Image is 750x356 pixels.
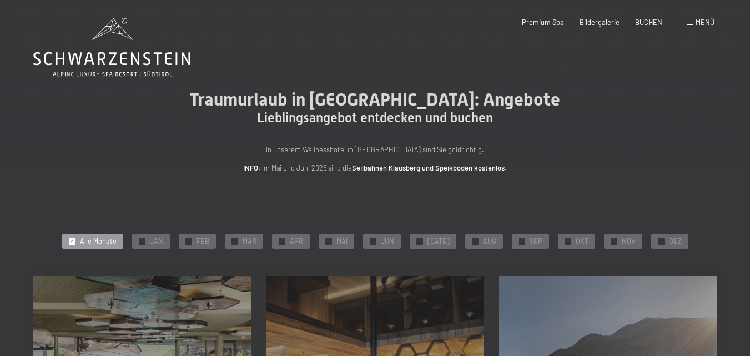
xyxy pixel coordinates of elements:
span: MAI [336,237,348,247]
span: AUG [483,237,496,247]
span: ✓ [70,238,74,244]
span: Traumurlaub in [GEOGRAPHIC_DATA]: Angebote [190,89,560,110]
span: ✓ [612,238,616,244]
a: Premium Spa [522,18,564,27]
strong: Seilbahnen Klausberg und Speikboden kostenlos [352,163,505,172]
span: Menü [696,18,714,27]
span: ✓ [473,238,477,244]
a: Bildergalerie [580,18,620,27]
span: Lieblingsangebot entdecken und buchen [257,110,493,126]
span: [DATE] [427,237,450,247]
span: JAN [150,237,163,247]
span: ✓ [520,238,524,244]
span: NOV [622,237,636,247]
span: ✓ [326,238,330,244]
span: ✓ [280,238,284,244]
span: SEP [530,237,542,247]
span: ✓ [371,238,375,244]
p: : Im Mai und Juni 2025 sind die . [153,162,597,173]
span: ✓ [417,238,421,244]
span: OKT [576,237,588,247]
span: DEZ [669,237,682,247]
a: BUCHEN [635,18,662,27]
span: FEB [197,237,209,247]
span: ✓ [566,238,570,244]
span: JUN [381,237,394,247]
span: Alle Monate [80,237,117,247]
span: ✓ [187,238,190,244]
span: APR [290,237,303,247]
span: MAR [243,237,256,247]
span: ✓ [233,238,236,244]
span: ✓ [140,238,144,244]
p: In unserem Wellnesshotel in [GEOGRAPHIC_DATA] sind Sie goldrichtig. [153,144,597,155]
strong: INFO [243,163,258,172]
span: ✓ [659,238,663,244]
